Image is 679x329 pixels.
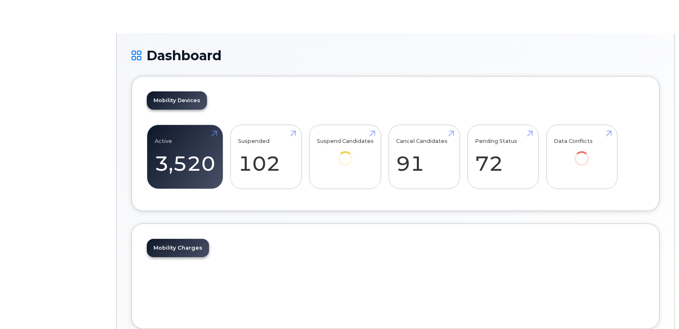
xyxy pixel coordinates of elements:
a: Pending Status 72 [475,130,531,184]
a: Mobility Devices [147,91,207,110]
a: Mobility Charges [147,239,209,257]
a: Active 3,520 [155,130,215,184]
a: Cancel Candidates 91 [396,130,452,184]
a: Suspend Candidates [317,130,374,177]
a: Suspended 102 [238,130,294,184]
a: Data Conflicts [554,130,610,177]
h1: Dashboard [131,48,660,63]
